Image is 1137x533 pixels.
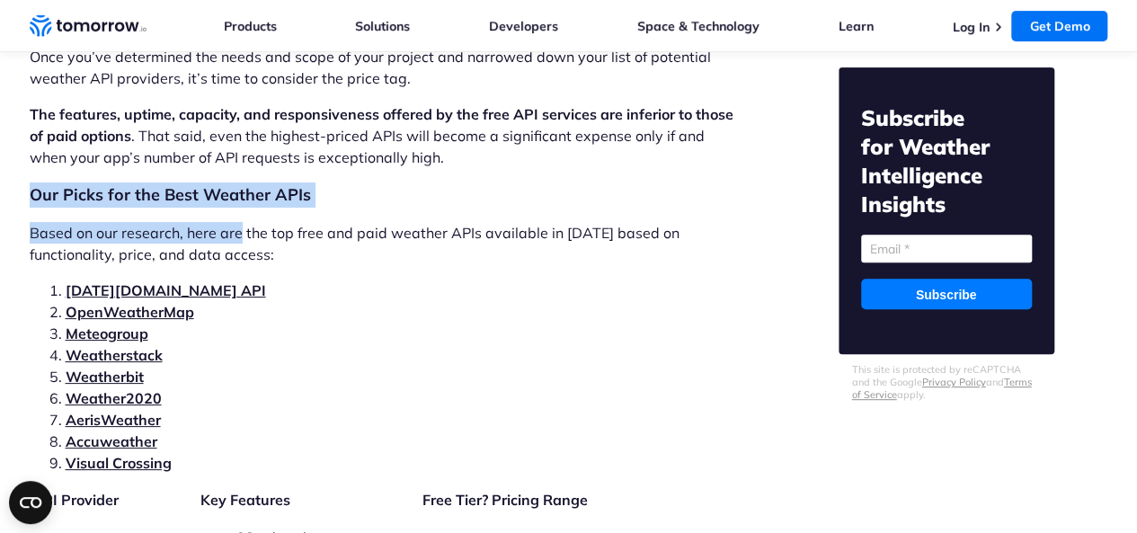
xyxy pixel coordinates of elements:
a: Weatherstack [66,346,163,364]
a: Visual Crossing [66,454,172,472]
a: Weather2020 [66,389,162,407]
b: Key Features [200,491,290,509]
a: Space & Technology [637,18,759,34]
a: Meteogroup [66,324,148,342]
a: Privacy Policy [922,376,986,388]
a: Products [224,18,277,34]
b: API Provider [32,491,119,509]
a: Accuweather [66,432,157,450]
a: Learn [839,18,874,34]
p: This site is protected by reCAPTCHA and the Google and apply. [852,363,1041,401]
a: Terms of Service [852,376,1032,401]
button: Open CMP widget [9,481,52,524]
a: AerisWeather [66,411,161,429]
a: Developers [489,18,558,34]
strong: The features, uptime, capacity, and responsiveness offered by the free API services are inferior ... [30,105,733,145]
p: . That said, even the highest-priced APIs will become a significant expense only if and when your... [30,103,743,168]
p: Once you’ve determined the needs and scope of your project and narrowed down your list of potenti... [30,46,743,89]
h2: Subscribe for Weather Intelligence Insights [861,103,1032,218]
input: Subscribe [861,279,1032,309]
a: Home link [30,13,147,40]
b: Free Tier? [422,491,488,509]
a: Log In [952,19,989,35]
b: Pricing Range [492,491,588,509]
a: Weatherbit [66,368,144,386]
h2: Our Picks for the Best Weather APIs [30,182,743,208]
a: OpenWeatherMap [66,303,194,321]
a: Get Demo [1011,11,1107,41]
a: [DATE][DOMAIN_NAME] API [66,281,266,299]
p: Based on our research, here are the top free and paid weather APIs available in [DATE] based on f... [30,222,743,265]
a: Solutions [355,18,410,34]
input: Email * [861,235,1032,262]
